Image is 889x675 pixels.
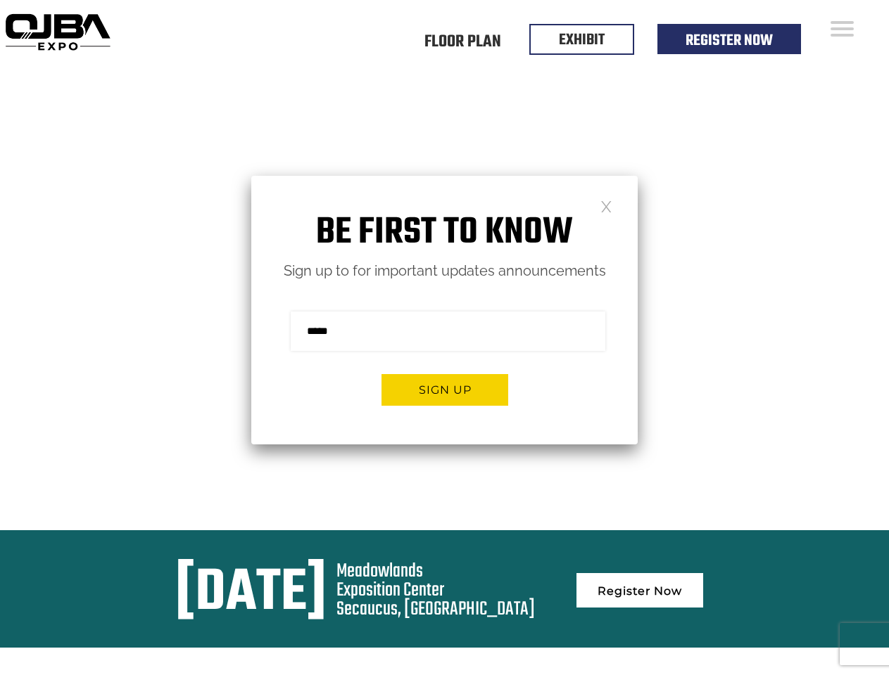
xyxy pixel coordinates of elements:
div: [DATE] [175,562,327,626]
a: Register Now [686,29,773,53]
a: Register Now [576,573,703,607]
a: Close [600,200,612,212]
p: Sign up to for important updates announcements [251,259,638,283]
a: EXHIBIT [559,28,605,52]
div: Meadowlands Exposition Center Secaucus, [GEOGRAPHIC_DATA] [336,562,535,619]
button: Sign up [382,374,508,406]
h1: Be first to know [251,211,638,255]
